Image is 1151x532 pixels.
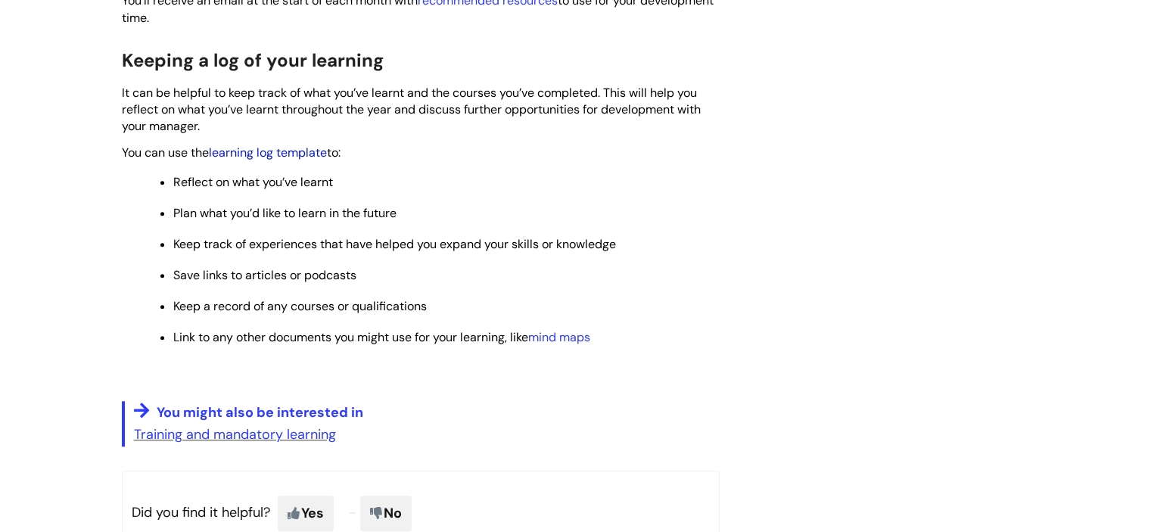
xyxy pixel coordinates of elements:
a: learning log template [209,145,327,160]
a: mind maps [528,329,590,345]
span: Reflect on what you’ve learnt [173,174,333,190]
span: You can use the [122,145,327,160]
span: Keeping a log of your learning [122,48,384,72]
span: Yes [278,496,334,530]
span: Keep a record of any courses or qualifications [173,298,427,314]
span: Keep track of experiences that have helped you expand your skills or knowledge [173,236,616,252]
span: Link to any other documents you might use for your learning, like [173,329,590,345]
span: You might also be interested in [157,403,363,422]
span: No [360,496,412,530]
a: Training and mandatory learning [134,425,336,443]
span: Save links to articles or podcasts [173,267,356,283]
span: Plan what you’d like to learn in the future [173,205,397,221]
span: It can be helpful to keep track of what you’ve learnt and the courses you’ve completed. This will... [122,85,701,134]
span: to: [327,145,341,160]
